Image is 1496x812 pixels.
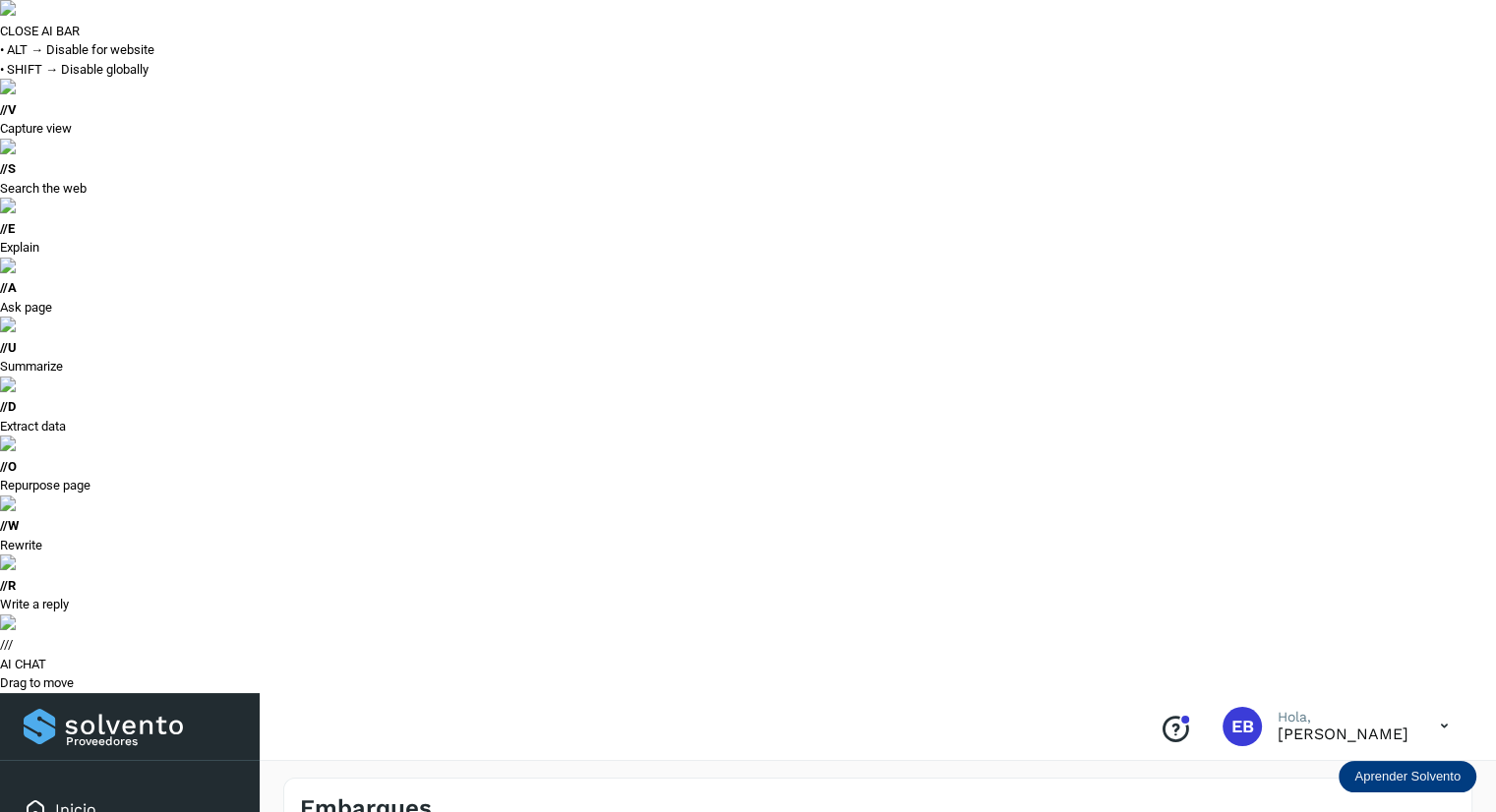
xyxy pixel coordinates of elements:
p: Aprender Solvento [1354,769,1461,784]
p: ERICK BOHORQUEZ MORENO [1278,725,1408,743]
p: Hola, [1278,709,1408,725]
div: Aprender Solvento [1339,761,1476,792]
p: Proveedores [66,734,236,748]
